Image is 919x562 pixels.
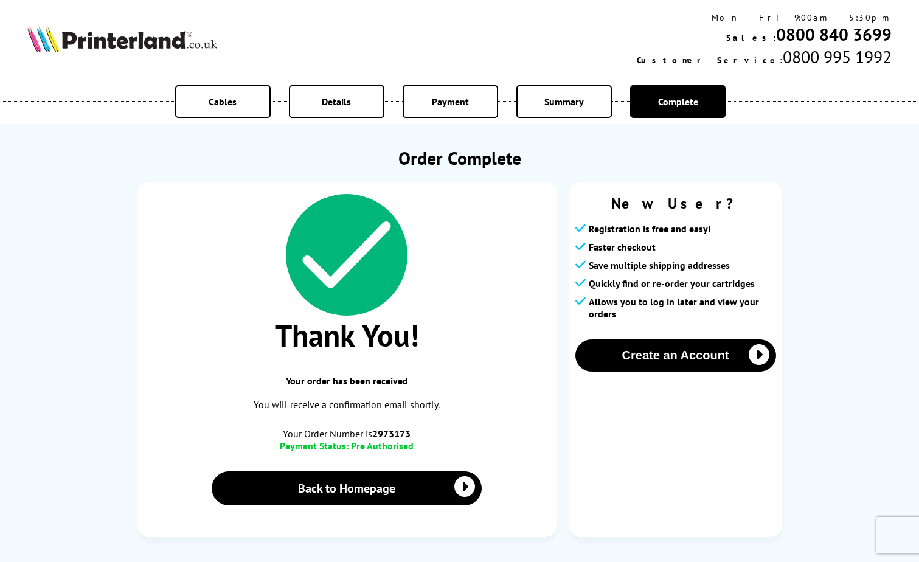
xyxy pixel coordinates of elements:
[544,95,584,108] span: Summary
[150,316,544,355] span: Thank You!
[726,32,776,43] span: Sales:
[27,26,217,52] img: Printerland Logo
[432,95,469,108] span: Payment
[372,428,411,440] b: 2973173
[150,397,544,413] p: You will receive a confirmation email shortly.
[589,223,711,235] span: Registration is free and easy!
[589,296,776,320] span: Allows you to log in later and view your orders
[658,95,698,108] span: Complete
[212,471,482,505] a: Back to Homepage
[589,259,730,271] span: Save multiple shipping addresses
[209,95,237,108] span: Cables
[150,428,544,440] span: Your Order Number is
[137,146,782,170] h1: Order Complete
[280,440,349,452] span: Payment Status:
[776,23,892,46] a: 0800 840 3699
[589,241,656,253] span: Faster checkout
[783,46,892,68] span: 0800 995 1992
[575,339,776,372] button: Create an Account
[575,194,776,213] span: New User?
[322,95,351,108] span: Details
[637,55,783,66] span: Customer Service:
[589,277,755,290] span: Quickly find or re-order your cartridges
[150,375,544,387] span: Your order has been received
[351,440,414,452] span: Pre Authorised
[637,12,892,23] div: Mon - Fri 9:00am - 5:30pm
